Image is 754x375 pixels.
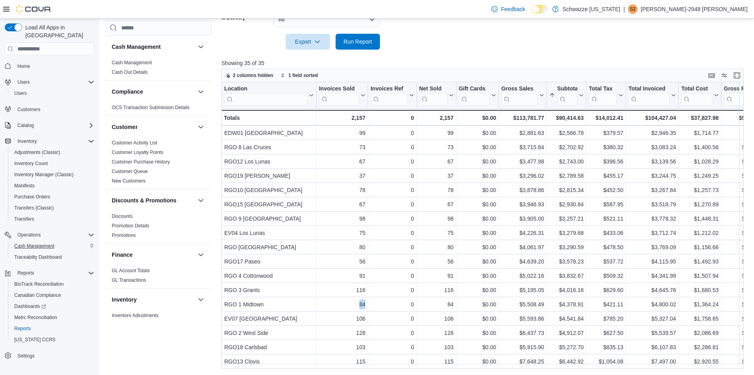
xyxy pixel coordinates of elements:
a: Cash Out Details [112,69,148,75]
span: Purchase Orders [11,192,94,202]
span: Reports [11,324,94,333]
span: Users [17,79,30,85]
div: Cash Management [105,58,212,80]
div: RGO19 [PERSON_NAME] [224,171,314,181]
a: Discounts [112,213,133,219]
button: Customer [196,122,206,132]
button: Operations [14,230,44,240]
div: $3,518.79 [628,200,676,209]
button: Traceabilty Dashboard [8,252,97,263]
div: $2,881.63 [501,128,544,138]
span: BioTrack Reconciliation [11,279,94,289]
div: Shane-2948 Morris [628,4,638,14]
span: Traceabilty Dashboard [11,252,94,262]
a: Inventory Count [11,159,51,168]
button: Keyboard shortcuts [707,71,716,80]
h3: Compliance [112,88,143,96]
button: Catalog [14,121,37,130]
a: Customer Purchase History [112,159,170,165]
div: $0.00 [458,113,496,123]
div: EDW01 [GEOGRAPHIC_DATA] [224,128,314,138]
div: EV04 Los Lunas [224,228,314,238]
a: Feedback [488,1,528,17]
button: Cash Management [8,240,97,252]
div: $3,083.24 [628,142,676,152]
a: Dashboards [8,301,97,312]
a: Promotions [112,233,136,238]
button: Purchase Orders [8,191,97,202]
div: $379.57 [589,128,623,138]
button: Cash Management [196,42,206,52]
input: Dark Mode [532,5,548,13]
button: Inventory Manager (Classic) [8,169,97,180]
button: Compliance [112,88,195,96]
div: $3,477.98 [501,157,544,166]
button: Enter fullscreen [732,71,742,80]
button: Catalog [2,120,97,131]
span: Dashboards [11,302,94,311]
div: RGO12 Los Lunas [224,157,314,166]
span: Inventory Manager (Classic) [14,171,74,178]
div: 67 [419,157,453,166]
a: Dashboards [11,302,49,311]
span: Export [290,34,325,50]
div: $380.32 [589,142,623,152]
div: Invoices Sold [319,85,359,106]
span: Adjustments (Classic) [14,149,60,156]
span: Traceabilty Dashboard [14,254,62,260]
span: BioTrack Reconciliation [14,281,64,287]
h3: Cash Management [112,43,161,51]
h3: Discounts & Promotions [112,196,176,204]
div: 78 [319,185,365,195]
div: $0.00 [458,185,496,195]
a: Manifests [11,181,38,190]
div: $2,789.58 [549,171,584,181]
button: BioTrack Reconciliation [8,279,97,290]
button: Subtotal [549,85,584,106]
div: Compliance [105,103,212,115]
div: $3,279.68 [549,228,584,238]
div: 0 [370,228,414,238]
div: $1,400.56 [681,142,718,152]
p: [PERSON_NAME]-2948 [PERSON_NAME] [641,4,748,14]
button: Reports [2,267,97,279]
div: $396.56 [589,157,623,166]
span: Customer Activity List [112,140,157,146]
div: 0 [370,171,414,181]
div: 0 [370,185,414,195]
span: Inventory [17,138,37,144]
button: All [274,12,380,27]
a: Inventory Adjustments [112,313,158,318]
div: Total Invoiced [628,85,670,106]
div: $433.06 [589,228,623,238]
a: Promotion Details [112,223,149,229]
a: [US_STATE] CCRS [11,335,59,344]
div: Gross Sales [501,85,538,93]
button: Net Sold [419,85,453,106]
span: Customers [14,104,94,114]
button: Total Cost [681,85,718,106]
a: Purchase Orders [11,192,53,202]
div: $3,712.74 [628,228,676,238]
span: Canadian Compliance [14,292,61,298]
button: Operations [2,229,97,240]
a: Metrc Reconciliation [11,313,60,322]
span: Manifests [11,181,94,190]
img: Cova [16,5,52,13]
button: Customers [2,104,97,115]
button: Compliance [196,87,206,96]
span: Feedback [501,5,525,13]
span: Inventory Count [14,160,48,167]
div: $521.11 [589,214,623,223]
div: $1,249.25 [681,171,718,181]
div: $0.00 [458,214,496,223]
button: Inventory [196,295,206,304]
button: Gift Cards [458,85,496,106]
div: Net Sold [419,85,447,106]
span: Run Report [344,38,372,46]
div: Subtotal [557,85,577,106]
div: 37 [319,171,365,181]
